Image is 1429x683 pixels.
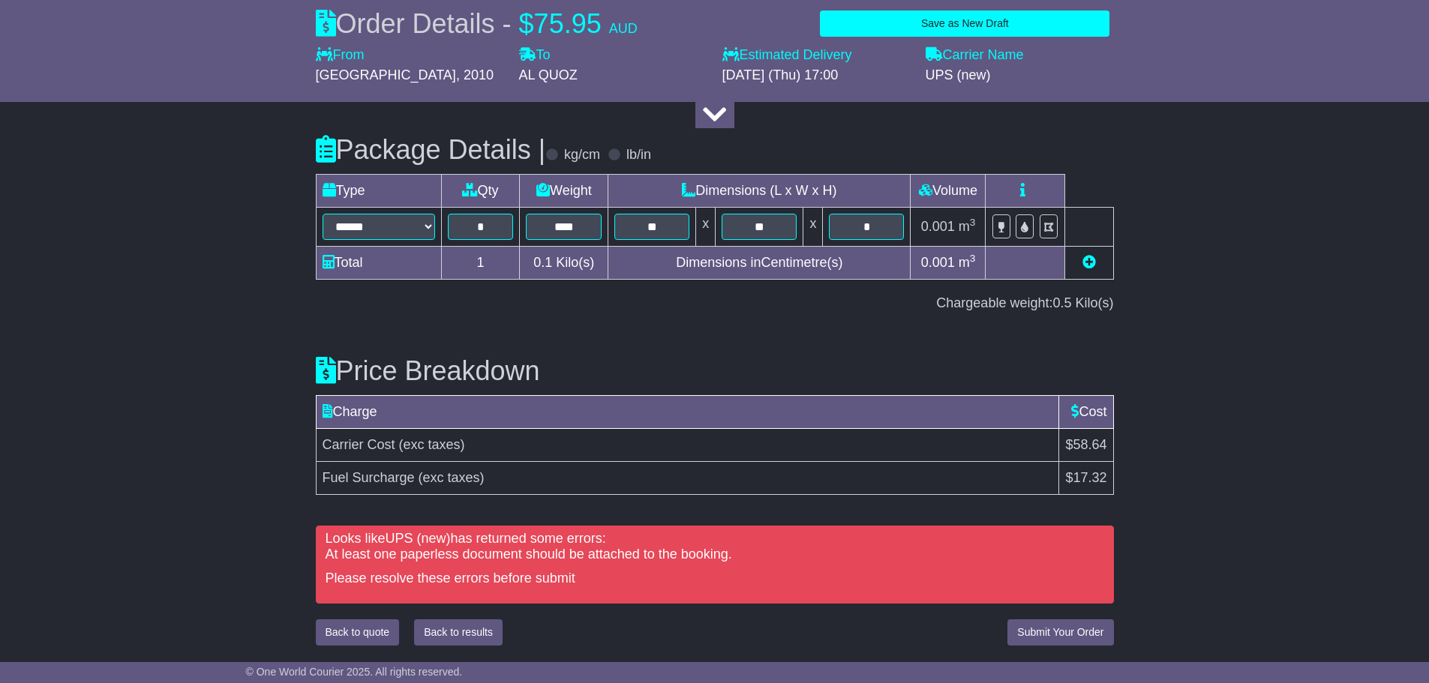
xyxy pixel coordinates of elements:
div: UPS (new) [926,67,1114,84]
td: Charge [316,395,1059,428]
div: [DATE] (Thu) 17:00 [722,67,911,84]
span: (exc taxes) [419,470,485,485]
button: Save as New Draft [820,10,1109,37]
td: Qty [441,174,520,207]
span: Carrier Cost [323,437,395,452]
span: m [959,219,976,234]
td: 1 [441,246,520,279]
label: kg/cm [564,147,600,163]
td: Weight [520,174,608,207]
span: © One World Courier 2025. All rights reserved. [246,666,463,678]
p: At least one paperless document should be attached to the booking. [326,547,1104,563]
div: Order Details - [316,7,638,40]
div: Chargeable weight: Kilo(s) [316,295,1114,312]
label: lb/in [626,147,651,163]
button: Back to quote [316,619,400,646]
span: UPS (new) [386,531,451,546]
span: Submit Your Order [1017,626,1103,638]
span: 0.001 [921,219,955,234]
a: Add new item [1082,255,1096,270]
td: Dimensions in Centimetre(s) [608,246,911,279]
span: 0.1 [533,255,552,270]
td: Kilo(s) [520,246,608,279]
span: 0.001 [921,255,955,270]
label: Carrier Name [926,47,1024,64]
span: (exc taxes) [399,437,465,452]
label: To [519,47,551,64]
span: [GEOGRAPHIC_DATA] [316,67,456,82]
span: m [959,255,976,270]
div: Looks like has returned some errors: [318,531,1112,587]
td: Dimensions (L x W x H) [608,174,911,207]
label: Estimated Delivery [722,47,911,64]
span: AUD [609,21,638,36]
button: Back to results [414,619,503,646]
span: Fuel Surcharge [323,470,415,485]
div: Please resolve these errors before submit [326,571,1104,587]
span: $58.64 [1065,437,1106,452]
td: Type [316,174,441,207]
span: $17.32 [1065,470,1106,485]
span: AL QUOZ [519,67,578,82]
sup: 3 [970,253,976,264]
span: , 2010 [456,67,494,82]
span: 75.95 [534,8,602,39]
td: x [696,207,716,246]
h3: Price Breakdown [316,356,1114,386]
td: Total [316,246,441,279]
label: From [316,47,365,64]
span: $ [519,8,534,39]
span: 0.5 [1052,295,1071,310]
button: Submit Your Order [1007,619,1113,646]
td: Volume [911,174,986,207]
sup: 3 [970,217,976,228]
h3: Package Details | [316,135,546,165]
td: Cost [1059,395,1113,428]
td: x [803,207,823,246]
